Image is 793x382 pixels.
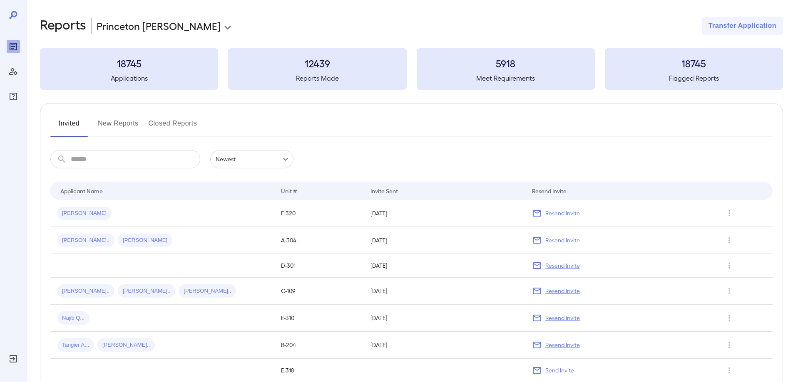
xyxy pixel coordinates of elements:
[723,338,736,352] button: Row Actions
[545,209,580,217] p: Resend Invite
[723,364,736,377] button: Row Actions
[364,254,525,278] td: [DATE]
[149,117,197,137] button: Closed Reports
[364,227,525,254] td: [DATE]
[545,341,580,349] p: Resend Invite
[97,19,221,32] p: Princeton [PERSON_NAME]
[40,57,218,70] h3: 18745
[702,17,783,35] button: Transfer Application
[40,73,218,83] h5: Applications
[98,117,139,137] button: New Reports
[274,254,364,278] td: D-301
[7,352,20,365] div: Log Out
[532,186,567,196] div: Resend Invite
[723,234,736,247] button: Row Actions
[228,57,406,70] h3: 12439
[274,305,364,332] td: E-310
[364,200,525,227] td: [DATE]
[118,237,172,244] span: [PERSON_NAME]
[364,305,525,332] td: [DATE]
[57,287,114,295] span: [PERSON_NAME]..
[57,209,112,217] span: [PERSON_NAME]
[40,17,86,35] h2: Reports
[605,57,783,70] h3: 18745
[228,73,406,83] h5: Reports Made
[545,287,580,295] p: Resend Invite
[274,278,364,305] td: C-109
[281,186,297,196] div: Unit #
[57,314,89,322] span: Najib Q...
[7,65,20,78] div: Manage Users
[7,40,20,53] div: Reports
[60,186,103,196] div: Applicant Name
[40,48,783,90] summary: 18745Applications12439Reports Made5918Meet Requirements18745Flagged Reports
[118,287,175,295] span: [PERSON_NAME]..
[545,366,574,375] p: Send Invite
[417,73,595,83] h5: Meet Requirements
[210,150,293,168] div: Newest
[274,227,364,254] td: A-304
[57,341,94,349] span: Tangier A...
[545,314,580,322] p: Resend Invite
[7,90,20,103] div: FAQ
[274,200,364,227] td: E-320
[57,237,114,244] span: [PERSON_NAME]..
[179,287,236,295] span: [PERSON_NAME]..
[723,207,736,220] button: Row Actions
[370,186,398,196] div: Invite Sent
[50,117,88,137] button: Invited
[723,284,736,298] button: Row Actions
[364,278,525,305] td: [DATE]
[545,236,580,244] p: Resend Invite
[417,57,595,70] h3: 5918
[545,261,580,270] p: Resend Invite
[274,332,364,359] td: B-204
[97,341,155,349] span: [PERSON_NAME]..
[364,332,525,359] td: [DATE]
[723,311,736,325] button: Row Actions
[605,73,783,83] h5: Flagged Reports
[723,259,736,272] button: Row Actions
